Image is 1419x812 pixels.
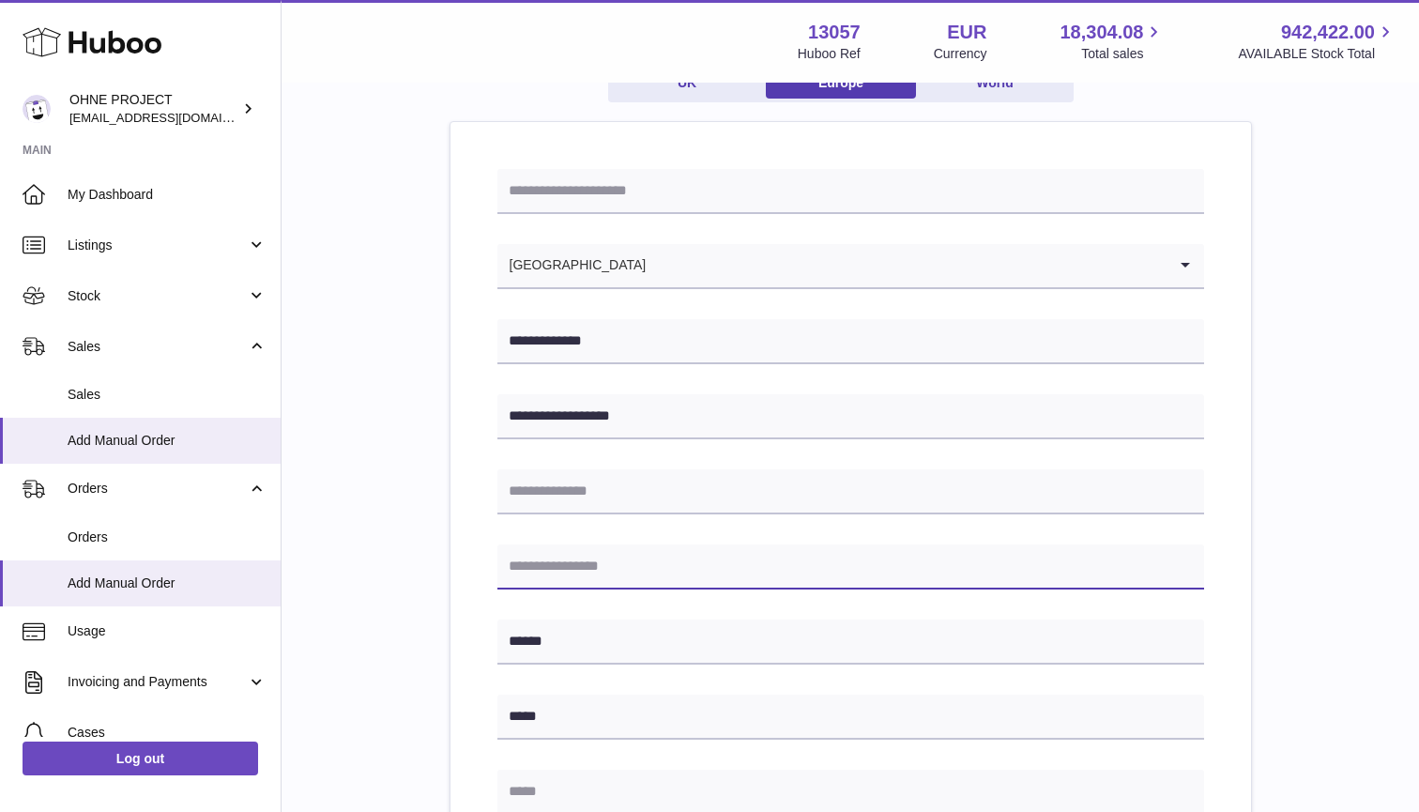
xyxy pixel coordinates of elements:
div: Currency [934,45,987,63]
span: Invoicing and Payments [68,673,247,691]
div: Search for option [497,244,1204,289]
span: Orders [68,529,267,546]
strong: EUR [947,20,986,45]
span: Sales [68,338,247,356]
span: Cases [68,724,267,742]
span: 942,422.00 [1281,20,1375,45]
span: Total sales [1081,45,1165,63]
span: Usage [68,622,267,640]
span: Add Manual Order [68,432,267,450]
a: 18,304.08 Total sales [1060,20,1165,63]
a: World [920,68,1070,99]
span: Listings [68,237,247,254]
span: [EMAIL_ADDRESS][DOMAIN_NAME] [69,110,276,125]
div: OHNE PROJECT [69,91,238,127]
a: 942,422.00 AVAILABLE Stock Total [1238,20,1396,63]
span: Add Manual Order [68,575,267,592]
span: My Dashboard [68,186,267,204]
div: Huboo Ref [798,45,861,63]
span: AVAILABLE Stock Total [1238,45,1396,63]
a: UK [612,68,762,99]
span: Sales [68,386,267,404]
span: Orders [68,480,247,498]
strong: 13057 [808,20,861,45]
input: Search for option [647,244,1166,287]
a: Europe [766,68,916,99]
a: Log out [23,742,258,775]
img: support@ohneproject.com [23,95,51,123]
span: [GEOGRAPHIC_DATA] [497,244,648,287]
span: Stock [68,287,247,305]
span: 18,304.08 [1060,20,1143,45]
